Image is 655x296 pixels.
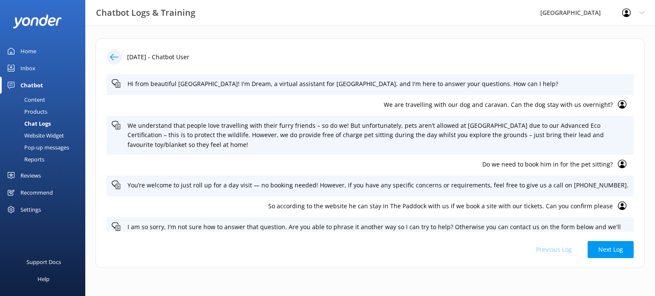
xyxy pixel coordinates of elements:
[20,167,41,184] div: Reviews
[5,129,64,141] div: Website Widget
[38,270,49,287] div: Help
[128,222,629,241] p: I am so sorry, I'm not sure how to answer that question. Are you able to phrase it another way so...
[13,14,62,29] img: yonder-white-logo.png
[20,77,43,94] div: Chatbot
[5,141,85,153] a: Pop-up messages
[588,241,634,258] button: Next Log
[5,118,51,129] div: Chat Logs
[20,43,36,60] div: Home
[5,94,85,106] a: Content
[5,94,45,106] div: Content
[127,52,189,62] p: [DATE] - Chatbot User
[96,6,195,20] h3: Chatbot Logs & Training
[5,129,85,141] a: Website Widget
[128,181,629,190] p: You’re welcome to just roll up for a day visit — no booking needed! However, if you have any spec...
[5,118,85,129] a: Chat Logs
[5,153,44,165] div: Reports
[26,253,61,270] div: Support Docs
[128,121,629,149] p: We understand that people love travelling with their furry friends – so do we! But unfortunately,...
[5,141,69,153] div: Pop-up messages
[5,106,85,118] a: Products
[5,153,85,165] a: Reports
[5,106,47,118] div: Products
[112,100,613,109] p: We are travelling with our dog and caravan. Can the dog stay with us overnight?
[112,201,613,211] p: So according to the website he can stay in The Paddock with us if we book a site with our tickets...
[112,160,613,169] p: Do we need to book him in for the pet sitting?
[20,201,41,218] div: Settings
[128,79,629,89] p: Hi from beautiful [GEOGRAPHIC_DATA]! I'm Dream, a virtual assistant for [GEOGRAPHIC_DATA], and I'...
[20,184,53,201] div: Recommend
[20,60,35,77] div: Inbox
